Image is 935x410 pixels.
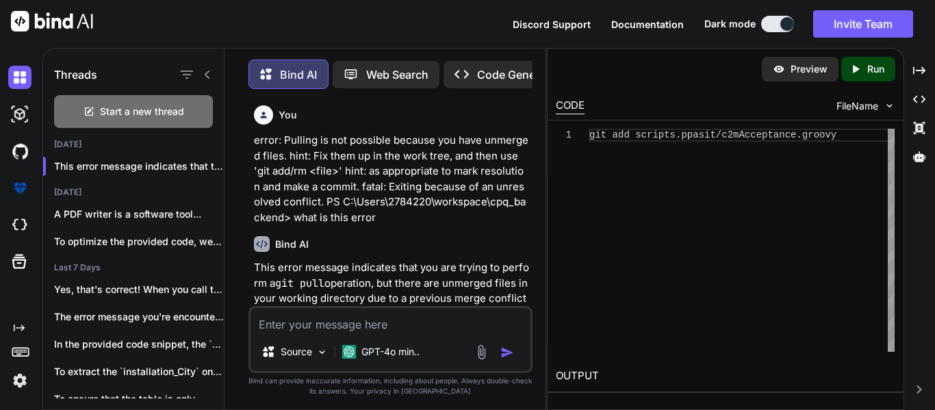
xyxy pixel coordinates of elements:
[513,17,591,31] button: Discord Support
[773,63,785,75] img: preview
[8,177,31,200] img: premium
[279,108,297,122] h6: You
[8,66,31,89] img: darkChat
[254,133,530,225] p: error: Pulling is not possible because you have unmerged files. hint: Fix them up in the work tre...
[548,360,904,392] h2: OUTPUT
[836,99,878,113] span: FileName
[54,159,224,173] p: This error message indicates that there ...
[791,62,828,76] p: Preview
[54,365,224,379] p: To extract the `installation_City` only if it...
[280,66,317,83] p: Bind AI
[54,66,97,83] h1: Threads
[556,129,572,142] div: 1
[361,345,420,359] p: GPT-4o min..
[43,139,224,150] h2: [DATE]
[366,66,428,83] p: Web Search
[254,260,530,337] p: This error message indicates that you are trying to perform a operation, but there are unmerged f...
[500,346,514,359] img: icon
[8,140,31,163] img: githubDark
[867,62,884,76] p: Run
[248,376,533,396] p: Bind can provide inaccurate information, including about people. Always double-check its answers....
[43,187,224,198] h2: [DATE]
[513,18,591,30] span: Discord Support
[316,346,328,358] img: Pick Models
[54,337,224,351] p: In the provided code snippet, the `finalPricingMap`...
[54,235,224,248] p: To optimize the provided code, we can...
[704,17,756,31] span: Dark mode
[54,207,224,221] p: A PDF writer is a software tool...
[8,214,31,237] img: cloudideIcon
[611,18,684,30] span: Documentation
[611,17,684,31] button: Documentation
[589,129,836,140] span: git add scripts.ppasit/c2mAcceptance.groovy
[100,105,184,118] span: Start a new thread
[54,283,224,296] p: Yes, that's correct! When you call the...
[43,262,224,273] h2: Last 7 Days
[11,11,93,31] img: Bind AI
[556,98,585,114] div: CODE
[8,369,31,392] img: settings
[54,310,224,324] p: The error message you're encountering, which indicates...
[54,392,224,406] p: To ensure that the table is only...
[477,66,560,83] p: Code Generator
[813,10,913,38] button: Invite Team
[474,344,489,360] img: attachment
[8,103,31,126] img: darkAi-studio
[275,238,309,251] h6: Bind AI
[275,277,324,290] code: git pull
[884,100,895,112] img: chevron down
[281,345,312,359] p: Source
[342,345,356,359] img: GPT-4o mini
